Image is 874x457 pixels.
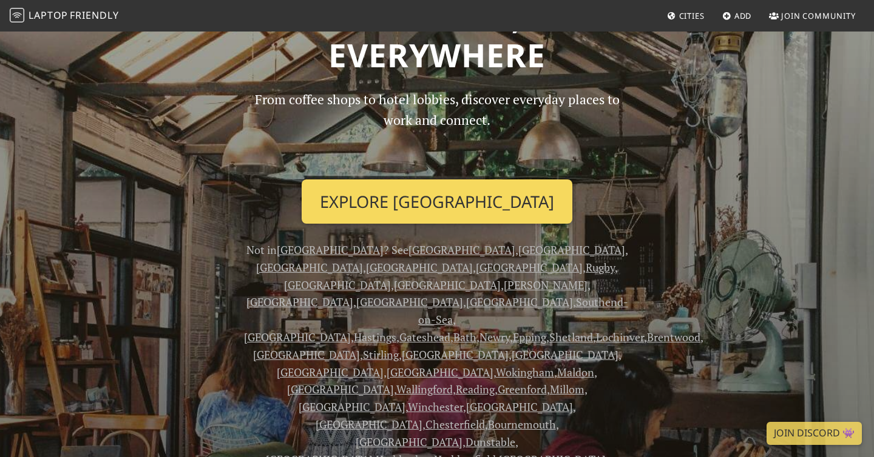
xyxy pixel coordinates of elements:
a: Maldon [557,365,594,379]
span: Cities [679,10,705,21]
a: [GEOGRAPHIC_DATA] [476,260,583,275]
a: [GEOGRAPHIC_DATA] [277,242,384,257]
a: Gateshead [399,330,450,344]
a: [GEOGRAPHIC_DATA] [356,435,462,449]
a: [GEOGRAPHIC_DATA] [299,399,405,414]
a: [GEOGRAPHIC_DATA] [408,242,515,257]
span: Laptop [29,8,68,22]
span: Join Community [781,10,856,21]
a: [GEOGRAPHIC_DATA] [253,347,360,362]
a: Join Discord 👾 [767,422,862,445]
a: Chesterfield [425,417,485,432]
a: Shetland [549,330,593,344]
a: [GEOGRAPHIC_DATA] [356,295,463,309]
a: [GEOGRAPHIC_DATA] [277,365,384,379]
a: [GEOGRAPHIC_DATA] [246,295,353,309]
a: [GEOGRAPHIC_DATA] [244,330,351,344]
a: [GEOGRAPHIC_DATA] [366,260,473,275]
a: Lochinver [596,330,644,344]
span: Add [734,10,752,21]
a: Stirling [363,347,399,362]
a: LaptopFriendly LaptopFriendly [10,5,119,27]
a: [GEOGRAPHIC_DATA] [287,382,394,396]
a: Millom [550,382,584,396]
a: [GEOGRAPHIC_DATA] [518,242,625,257]
a: Brentwood [647,330,700,344]
a: Cities [662,5,710,27]
a: Newry [479,330,510,344]
a: [GEOGRAPHIC_DATA] [512,347,618,362]
span: Friendly [70,8,118,22]
a: Epping [513,330,546,344]
a: Join Community [764,5,861,27]
a: Reading [456,382,495,396]
a: Winchester [408,399,463,414]
a: Bournemouth [488,417,556,432]
a: Wallingford [396,382,453,396]
a: [GEOGRAPHIC_DATA] [402,347,509,362]
a: [GEOGRAPHIC_DATA] [466,399,573,414]
a: [PERSON_NAME] [504,278,588,292]
a: Wokingham [496,365,554,379]
a: Add [717,5,757,27]
img: LaptopFriendly [10,8,24,22]
a: Rugby [586,260,615,275]
a: [GEOGRAPHIC_DATA] [394,278,501,292]
p: From coffee shops to hotel lobbies, discover everyday places to work and connect. [244,89,630,170]
a: Hastings [354,330,396,344]
a: Bath [453,330,476,344]
a: [GEOGRAPHIC_DATA] [316,417,422,432]
a: Greenford [498,382,547,396]
a: Dunstable [466,435,515,449]
a: [GEOGRAPHIC_DATA] [466,295,573,309]
a: [GEOGRAPHIC_DATA] [387,365,493,379]
a: Explore [GEOGRAPHIC_DATA] [302,179,572,224]
a: [GEOGRAPHIC_DATA] [284,278,391,292]
a: [GEOGRAPHIC_DATA] [256,260,363,275]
